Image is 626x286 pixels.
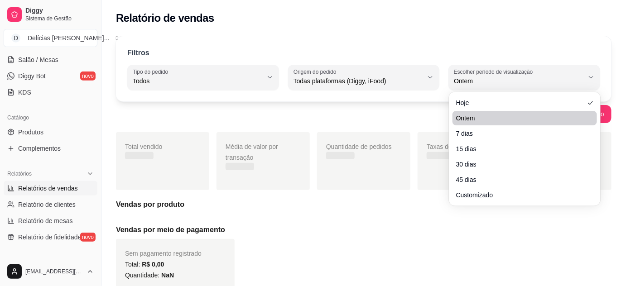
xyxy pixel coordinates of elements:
[116,11,214,25] h2: Relatório de vendas
[294,68,339,76] label: Origem do pedido
[4,29,97,47] button: Select a team
[142,261,164,268] span: R$ 0,00
[18,184,78,193] span: Relatórios de vendas
[456,129,584,138] span: 7 dias
[456,175,584,184] span: 45 dias
[456,114,584,123] span: Ontem
[25,15,94,22] span: Sistema de Gestão
[294,76,424,86] span: Todas plataformas (Diggy, iFood)
[116,199,612,210] h5: Vendas por produto
[28,33,110,43] div: Delícias [PERSON_NAME] ...
[18,55,58,64] span: Salão / Mesas
[125,261,164,268] span: Total:
[226,143,278,161] span: Média de valor por transação
[326,143,392,150] span: Quantidade de pedidos
[456,191,584,200] span: Customizado
[456,160,584,169] span: 30 dias
[161,272,174,279] span: NaN
[116,224,612,235] h5: Vendas por meio de pagamento
[454,76,584,86] span: Ontem
[125,272,174,279] span: Quantidade:
[11,33,20,43] span: D
[18,71,46,81] span: Diggy Bot
[18,128,43,137] span: Produtos
[18,216,73,225] span: Relatório de mesas
[25,7,94,15] span: Diggy
[127,48,149,58] p: Filtros
[456,144,584,153] span: 15 dias
[125,143,163,150] span: Total vendido
[18,88,31,97] span: KDS
[7,170,32,177] span: Relatórios
[18,233,81,242] span: Relatório de fidelidade
[4,110,97,125] div: Catálogo
[454,68,536,76] label: Escolher período de visualização
[456,98,584,107] span: Hoje
[4,255,97,270] div: Gerenciar
[18,200,76,209] span: Relatório de clientes
[125,250,202,257] span: Sem pagamento registrado
[427,143,475,150] span: Taxas de entrega
[18,144,61,153] span: Complementos
[133,68,171,76] label: Tipo do pedido
[25,268,83,275] span: [EMAIL_ADDRESS][DOMAIN_NAME]
[133,76,263,86] span: Todos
